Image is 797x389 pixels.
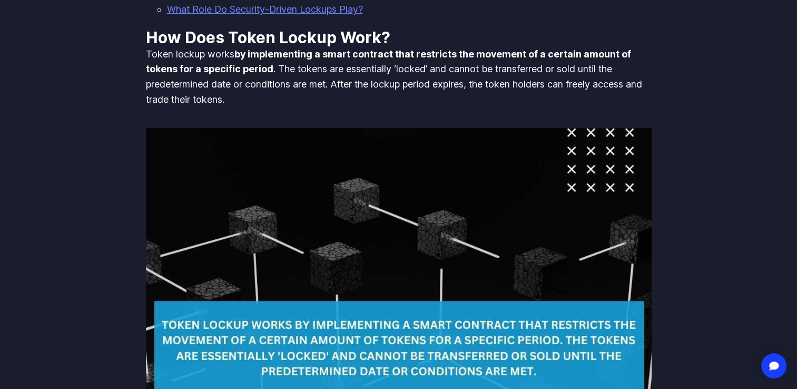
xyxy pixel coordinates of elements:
[146,28,390,47] strong: How Does Token Lockup Work?
[167,4,363,15] a: What Role Do Security-Driven Lockups Play?
[146,48,631,75] strong: by implementing a smart contract that restricts the movement of a certain amount of tokens for a ...
[146,47,652,107] p: Token lockup works . The tokens are essentially ‘locked’ and cannot be transferred or sold until ...
[761,353,786,378] div: Open Intercom Messenger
